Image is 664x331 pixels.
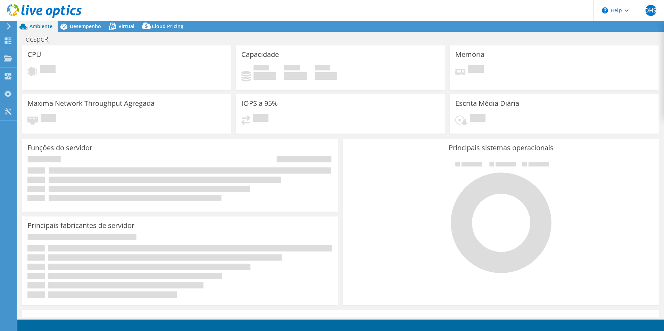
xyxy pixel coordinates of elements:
[470,114,485,124] span: Pendente
[315,65,330,72] span: Total
[41,114,56,124] span: Pendente
[40,65,56,75] span: Pendente
[27,144,92,152] h3: Funções do servidor
[30,23,52,29] span: Ambiente
[455,100,519,107] h3: Escrita Média Diária
[455,51,484,58] h3: Memória
[284,72,307,80] h4: 0 GiB
[23,35,61,43] h1: dcspcRJ
[27,51,41,58] h3: CPU
[645,5,656,16] span: DHS
[253,114,268,124] span: Pendente
[241,100,278,107] h3: IOPS a 95%
[152,23,183,29] span: Cloud Pricing
[27,100,155,107] h3: Maxima Network Throughput Agregada
[315,72,337,80] h4: 0 GiB
[118,23,134,29] span: Virtual
[602,7,608,14] svg: \n
[241,51,279,58] h3: Capacidade
[70,23,101,29] span: Desempenho
[254,65,269,72] span: Usado
[468,65,484,75] span: Pendente
[348,144,654,152] h3: Principais sistemas operacionais
[27,222,134,229] h3: Principais fabricantes de servidor
[254,72,276,80] h4: 0 GiB
[284,65,300,72] span: Disponível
